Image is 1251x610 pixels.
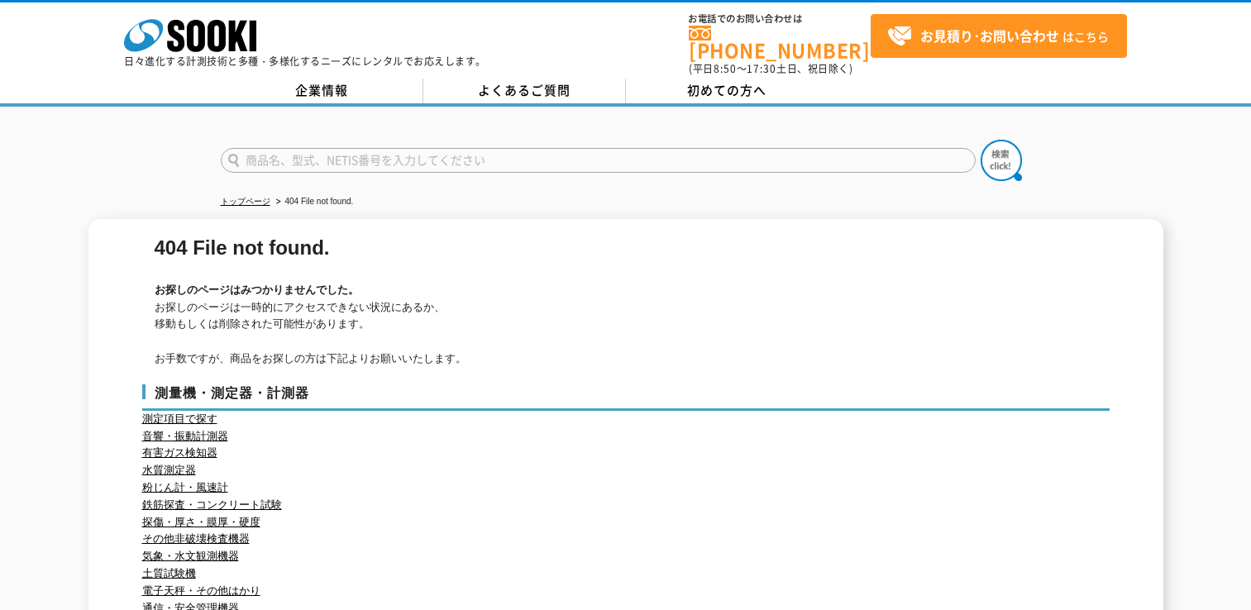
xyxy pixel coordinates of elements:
a: 土質試験機 [142,567,196,579]
strong: お見積り･お問い合わせ [920,26,1059,45]
p: 日々進化する計測技術と多種・多様化するニーズにレンタルでお応えします。 [124,56,486,66]
a: 水質測定器 [142,464,196,476]
h1: 404 File not found. [155,240,1101,257]
a: 気象・水文観測機器 [142,550,239,562]
input: 商品名、型式、NETIS番号を入力してください [221,148,976,173]
span: 8:50 [714,61,737,76]
a: 有害ガス検知器 [142,446,217,459]
p: お探しのページは一時的にアクセスできない状況にあるか、 移動もしくは削除された可能性があります。 お手数ですが、商品をお探しの方は下記よりお願いいたします。 [155,299,1101,368]
a: 測定項目で探す [142,412,217,425]
a: 鉄筋探査・コンクリート試験 [142,498,282,511]
li: 404 File not found. [273,193,354,211]
h3: 測量機・測定器・計測器 [142,384,1110,411]
h2: お探しのページはみつかりませんでした。 [155,282,1101,299]
span: (平日 ～ 土日、祝日除く) [689,61,852,76]
a: 探傷・厚さ・膜厚・硬度 [142,516,260,528]
img: btn_search.png [981,140,1022,181]
a: 企業情報 [221,79,423,103]
a: よくあるご質問 [423,79,626,103]
span: 初めての方へ [687,81,766,99]
span: お電話でのお問い合わせは [689,14,871,24]
span: 17:30 [747,61,776,76]
a: その他非破壊検査機器 [142,532,250,545]
a: お見積り･お問い合わせはこちら [871,14,1127,58]
a: 粉じん計・風速計 [142,481,228,493]
a: [PHONE_NUMBER] [689,26,871,60]
span: はこちら [887,24,1109,49]
a: 音響・振動計測器 [142,430,228,442]
a: トップページ [221,197,270,206]
a: 電子天秤・その他はかり [142,584,260,597]
a: 初めての方へ [626,79,828,103]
